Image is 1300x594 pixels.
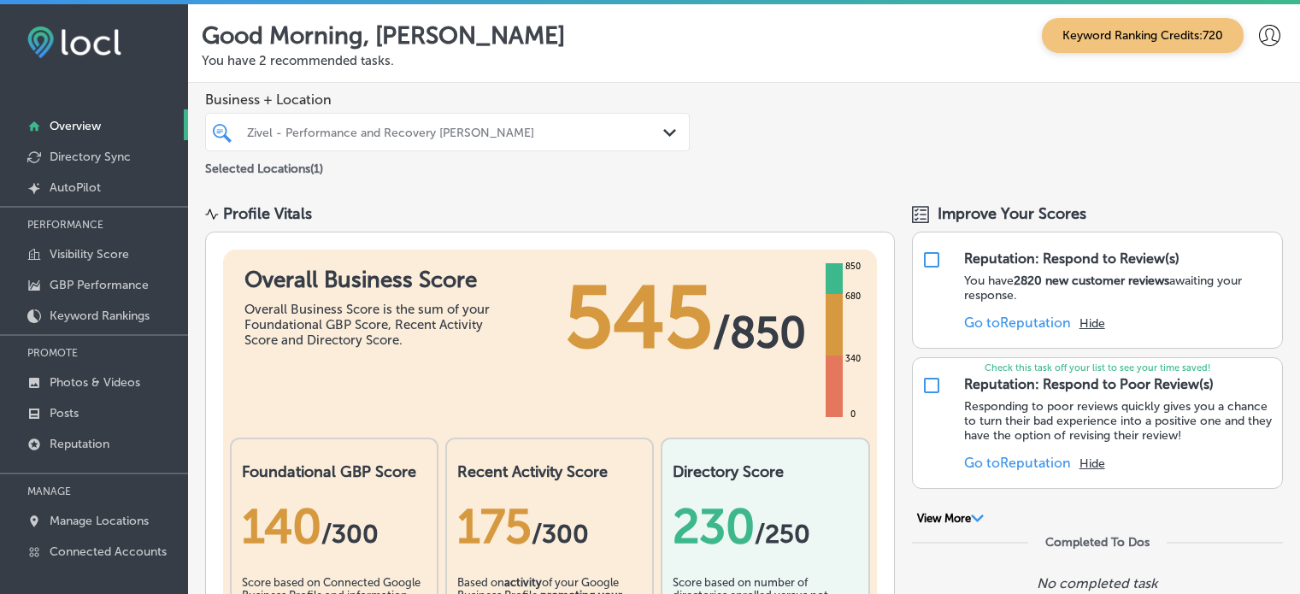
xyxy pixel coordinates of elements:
p: AutoPilot [50,180,101,195]
p: No completed task [1037,575,1157,591]
div: Zivel - Performance and Recovery [PERSON_NAME] [247,125,665,139]
p: Reputation [50,437,109,451]
p: Check this task off your list to see your time saved! [913,362,1282,373]
p: You have awaiting your response. [964,273,1274,303]
p: Connected Accounts [50,544,167,559]
p: You have 2 recommended tasks. [202,53,1286,68]
div: 0 [847,408,859,421]
div: Reputation: Respond to Review(s) [964,250,1179,267]
div: 140 [242,498,426,555]
img: fda3e92497d09a02dc62c9cd864e3231.png [27,26,121,58]
h2: Recent Activity Score [457,462,642,481]
p: Selected Locations ( 1 ) [205,155,323,176]
a: Go toReputation [964,315,1071,331]
div: 340 [842,352,864,366]
h1: Overall Business Score [244,267,501,293]
h2: Directory Score [673,462,857,481]
div: Reputation: Respond to Poor Review(s) [964,376,1214,392]
span: / 300 [321,519,379,550]
div: 680 [842,290,864,303]
p: Photos & Videos [50,375,140,390]
span: 545 [565,267,713,369]
button: Hide [1079,316,1105,331]
p: Visibility Score [50,247,129,262]
div: 230 [673,498,857,555]
div: 175 [457,498,642,555]
span: Keyword Ranking Credits: 720 [1042,18,1244,53]
div: Overall Business Score is the sum of your Foundational GBP Score, Recent Activity Score and Direc... [244,302,501,348]
span: Improve Your Scores [938,204,1086,223]
b: activity [504,576,542,589]
p: Overview [50,119,101,133]
p: Posts [50,406,79,421]
strong: 2820 new customer reviews [1014,273,1169,288]
p: GBP Performance [50,278,149,292]
button: Hide [1079,456,1105,471]
h2: Foundational GBP Score [242,462,426,481]
p: Manage Locations [50,514,149,528]
p: Keyword Rankings [50,309,150,323]
p: Good Morning, [PERSON_NAME] [202,21,565,50]
button: View More [912,511,990,526]
span: /250 [755,519,810,550]
span: Business + Location [205,91,690,108]
div: Profile Vitals [223,204,312,223]
p: Directory Sync [50,150,131,164]
span: /300 [532,519,589,550]
p: Responding to poor reviews quickly gives you a chance to turn their bad experience into a positiv... [964,399,1274,443]
div: Completed To Dos [1045,535,1150,550]
span: / 850 [713,307,806,358]
div: 850 [842,260,864,273]
a: Go toReputation [964,455,1071,471]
